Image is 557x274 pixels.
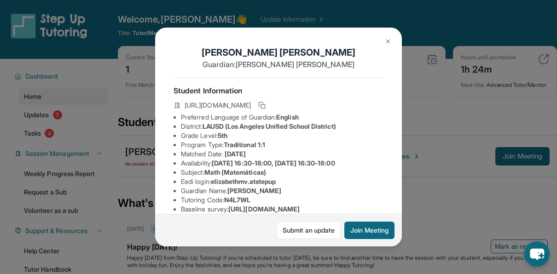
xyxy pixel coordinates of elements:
li: Tutoring Code : [181,195,383,205]
li: Availability: [181,159,383,168]
span: [PERSON_NAME] [227,187,281,194]
span: 5th [218,131,227,139]
li: Matched Date: [181,149,383,159]
li: Preferred Language of Guardian: [181,113,383,122]
li: Grade Level: [181,131,383,140]
li: District: [181,122,383,131]
span: [URL][DOMAIN_NAME] [228,205,300,213]
a: Submit an update [277,222,341,239]
span: LAUSD (Los Angeles Unified School District) [203,122,336,130]
li: Baseline survey : [181,205,383,214]
span: [DATE] 16:30-18:00, [DATE] 16:30-18:00 [212,159,335,167]
span: [DATE] [225,150,246,158]
li: Subject : [181,168,383,177]
li: Program Type: [181,140,383,149]
span: Math (Matemáticas) [204,168,266,176]
span: N4L7WL [224,196,250,204]
li: Eedi login : [181,177,383,186]
img: Close Icon [384,38,392,45]
span: English [276,113,299,121]
h4: Student Information [174,85,383,96]
h1: [PERSON_NAME] [PERSON_NAME] [174,46,383,59]
span: Traditional 1:1 [224,141,265,148]
span: [URL][DOMAIN_NAME] [185,101,251,110]
button: chat-button [524,241,550,267]
li: Guardian Name : [181,186,383,195]
button: Join Meeting [344,222,395,239]
button: Copy link [256,100,267,111]
p: Guardian: [PERSON_NAME] [PERSON_NAME] [174,59,383,70]
span: elizabethmv.atstepup [211,177,276,185]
